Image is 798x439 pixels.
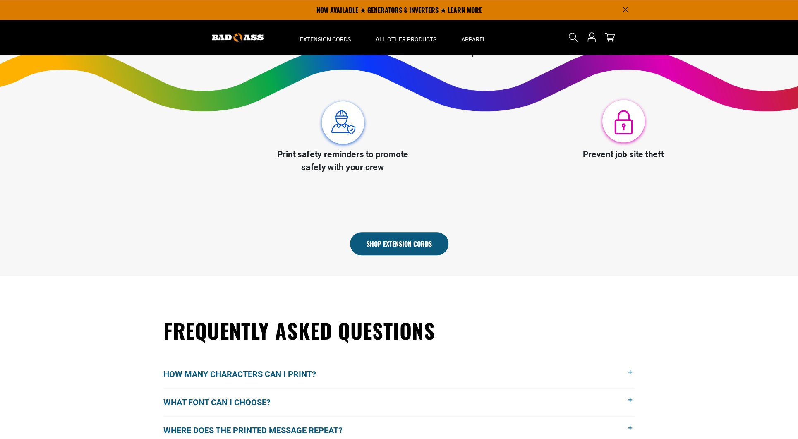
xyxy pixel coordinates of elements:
[288,20,363,55] summary: Extension Cords
[163,317,635,344] h2: Frequently Asked Questions
[163,424,355,437] span: Where does the printed message repeat?
[163,368,328,380] span: How many characters can I print?
[163,360,635,388] button: How many characters can I print?
[350,232,448,255] a: Shop Extension Cords
[556,148,690,161] p: Prevent job site theft
[376,36,436,43] span: All Other Products
[163,396,283,408] span: What font can I choose?
[363,20,449,55] summary: All Other Products
[567,31,580,44] summary: Search
[449,20,498,55] summary: Apparel
[276,148,410,174] p: Print safety reminders to promote safety with your crew
[461,36,486,43] span: Apparel
[598,97,649,149] img: Prevent
[163,388,635,416] button: What font can I choose?
[212,33,264,42] img: Bad Ass Extension Cords
[300,36,351,43] span: Extension Cords
[317,97,369,149] img: Print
